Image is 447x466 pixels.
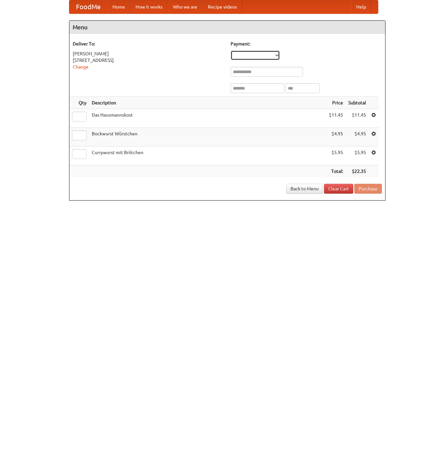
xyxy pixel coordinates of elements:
[89,147,326,165] td: Currywurst mit Brötchen
[89,109,326,128] td: Das Hausmannskost
[326,165,346,178] th: Total:
[73,41,224,47] h5: Deliver To:
[346,165,369,178] th: $22.35
[354,184,382,194] button: Purchase
[326,97,346,109] th: Price
[346,147,369,165] td: $5.95
[89,128,326,147] td: Bockwurst Würstchen
[69,0,107,14] a: FoodMe
[89,97,326,109] th: Description
[203,0,242,14] a: Recipe videos
[351,0,371,14] a: Help
[130,0,168,14] a: How it works
[69,97,89,109] th: Qty
[326,109,346,128] td: $11.45
[73,50,224,57] div: [PERSON_NAME]
[326,128,346,147] td: $4.95
[73,57,224,64] div: [STREET_ADDRESS]
[231,41,382,47] h5: Payment:
[324,184,353,194] a: Clear Cart
[346,109,369,128] td: $11.45
[168,0,203,14] a: Who we are
[73,64,88,69] a: Change
[346,128,369,147] td: $4.95
[326,147,346,165] td: $5.95
[107,0,130,14] a: Home
[346,97,369,109] th: Subtotal
[286,184,323,194] a: Back to Menu
[69,21,385,34] h4: Menu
